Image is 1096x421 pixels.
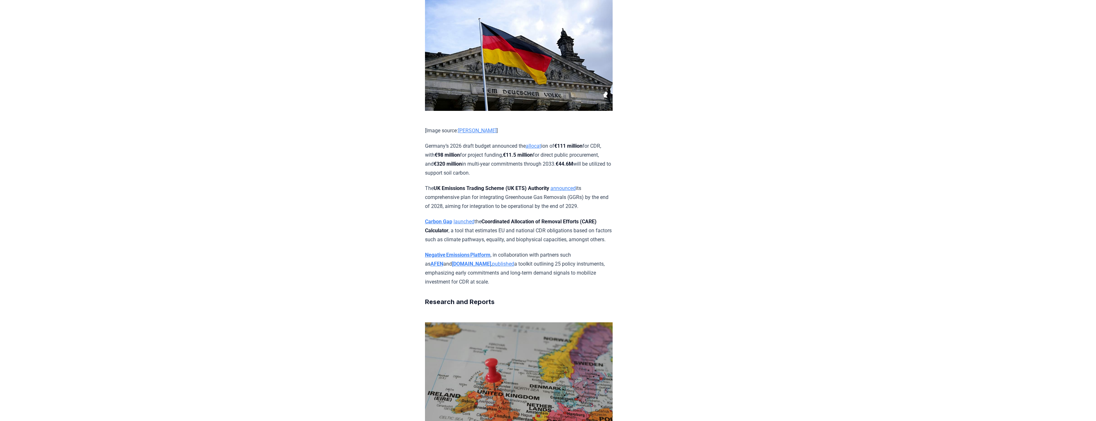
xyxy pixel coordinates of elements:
a: published [492,261,514,267]
p: [Image source: ] [425,126,613,135]
strong: €111 million [554,143,582,149]
a: [PERSON_NAME] [458,128,497,134]
a: Carbon Gap [425,219,452,225]
strong: UK Emissions Trading Scheme (UK ETS) Authority [434,185,549,191]
a: launched [454,219,474,225]
p: the , a tool that estimates EU and national CDR obligations based on factors such as climate path... [425,217,613,244]
a: [DOMAIN_NAME] [452,261,491,267]
a: AFEN [430,261,443,267]
strong: €11.5 million [503,152,533,158]
p: The its comprehensive plan for integrating Greenhouse Gas Removals (GGRs) by the end of 2028, aim... [425,184,613,211]
a: allocat [526,143,541,149]
p: Germany’s 2026 draft budget announced the ion of for CDR, with for project funding, for direct pu... [425,142,613,177]
strong: €320 million [434,161,462,167]
strong: €44.6M [556,161,573,167]
strong: Coordinated Allocation of Removal Efforts (CARE) Calculator [425,219,597,234]
p: , in collaboration with partners such as and , a toolkit outlining 25 policy instruments, emphasi... [425,251,613,286]
a: announced [550,185,576,191]
a: Negative Emissions Platform [425,252,490,258]
strong: €98 million [435,152,460,158]
strong: Research and Reports [425,298,495,306]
